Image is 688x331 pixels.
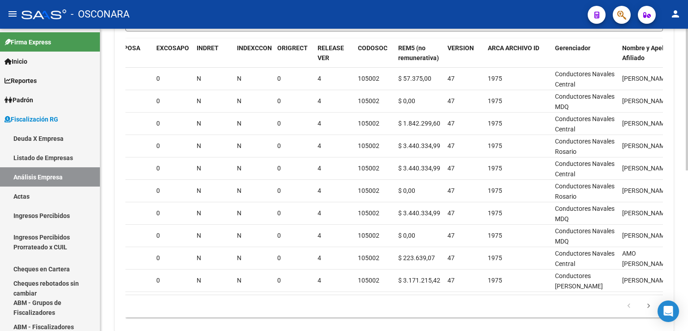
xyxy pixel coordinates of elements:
datatable-header-cell: Nombre y Apellido Afiliado [619,39,686,68]
span: Padrón [4,95,33,105]
div: Open Intercom Messenger [658,301,679,322]
span: 0 [156,165,160,172]
span: 105002 [358,232,379,239]
datatable-header-cell: ARCA ARCHIVO ID [484,39,551,68]
span: 0 [277,232,281,239]
span: N [237,97,241,105]
span: Fiscalización RG [4,114,58,124]
span: N [237,75,241,82]
span: Reportes [4,76,37,86]
span: 0 [277,75,281,82]
span: N [197,187,201,194]
span: REM5 (no remunerativa) [398,44,439,62]
span: 47 [447,165,455,172]
span: 1975 [488,277,502,284]
span: 1975 [488,142,502,149]
span: 0 [156,142,160,149]
span: $ 57.375,00 [398,75,431,82]
span: N [237,120,241,127]
span: [PERSON_NAME] [622,277,670,284]
datatable-header-cell: VERSION [444,39,484,68]
span: N [237,209,241,217]
span: Conductores [PERSON_NAME] [555,272,603,290]
span: 0 [277,187,281,194]
span: $ 3.440.334,99 [398,209,440,217]
span: N [197,277,201,284]
span: 0 [277,209,281,217]
span: 105002 [358,120,379,127]
span: 1975 [488,75,502,82]
span: 4 [318,209,321,217]
span: 1975 [488,97,502,105]
span: N [197,120,201,127]
span: 47 [447,142,455,149]
span: 4 [318,187,321,194]
span: 105002 [358,277,379,284]
span: Conductores Navales Central [555,115,615,133]
span: ARCA ARCHIVO ID [488,44,539,52]
span: 0 [156,187,160,194]
span: INDRET [197,44,219,52]
span: 47 [447,232,455,239]
datatable-header-cell: ORIGRECT [274,39,314,68]
span: N [237,165,241,172]
span: 105002 [358,165,379,172]
span: $ 1.842.299,60 [398,120,440,127]
span: 0 [277,120,281,127]
span: N [197,75,201,82]
span: 4 [318,277,321,284]
span: Conductores Navales Central [555,70,615,88]
datatable-header-cell: EXCOSAPO [153,39,193,68]
span: 0 [156,232,160,239]
span: [PERSON_NAME] [622,97,670,105]
span: Conductores Navales MDQ [555,205,615,222]
span: $ 0,00 [398,187,415,194]
datatable-header-cell: Gerenciador [551,39,619,68]
span: N [237,187,241,194]
span: Conductores Navales Central [555,160,615,178]
span: 105002 [358,254,379,261]
span: $ 3.171.215,42 [398,277,440,284]
span: Nombre y Apellido Afiliado [622,44,675,62]
span: $ 223.639,07 [398,254,435,261]
a: go to next page [640,301,657,311]
span: N [197,232,201,239]
span: 4 [318,142,321,149]
span: VERSION [447,44,474,52]
span: 0 [156,120,160,127]
span: 47 [447,187,455,194]
span: 105002 [358,187,379,194]
span: N [197,165,201,172]
span: $ 3.440.334,99 [398,142,440,149]
span: 47 [447,209,455,217]
a: go to previous page [620,301,637,311]
span: ORIGRECT [277,44,308,52]
span: 0 [277,165,281,172]
span: 4 [318,97,321,105]
span: 1975 [488,209,502,217]
span: 1975 [488,120,502,127]
span: - OSCONARA [71,4,129,24]
mat-icon: person [670,9,681,19]
span: 0 [156,277,160,284]
span: Conductores Navales Central [555,250,615,267]
span: 47 [447,75,455,82]
span: 4 [318,232,321,239]
span: 47 [447,277,455,284]
datatable-header-cell: INDEXCCON [233,39,274,68]
span: [PERSON_NAME] [622,165,670,172]
span: $ 0,00 [398,232,415,239]
span: 105002 [358,75,379,82]
span: $ 3.440.334,99 [398,165,440,172]
span: 0 [277,277,281,284]
span: RELEASE VER [318,44,344,62]
span: N [197,97,201,105]
span: 47 [447,254,455,261]
span: N [197,254,201,261]
span: N [197,142,201,149]
span: 1975 [488,165,502,172]
datatable-header-cell: RELEASE VER [314,39,354,68]
span: EXCOSAPO [156,44,189,52]
span: N [237,277,241,284]
span: $ 0,00 [398,97,415,105]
